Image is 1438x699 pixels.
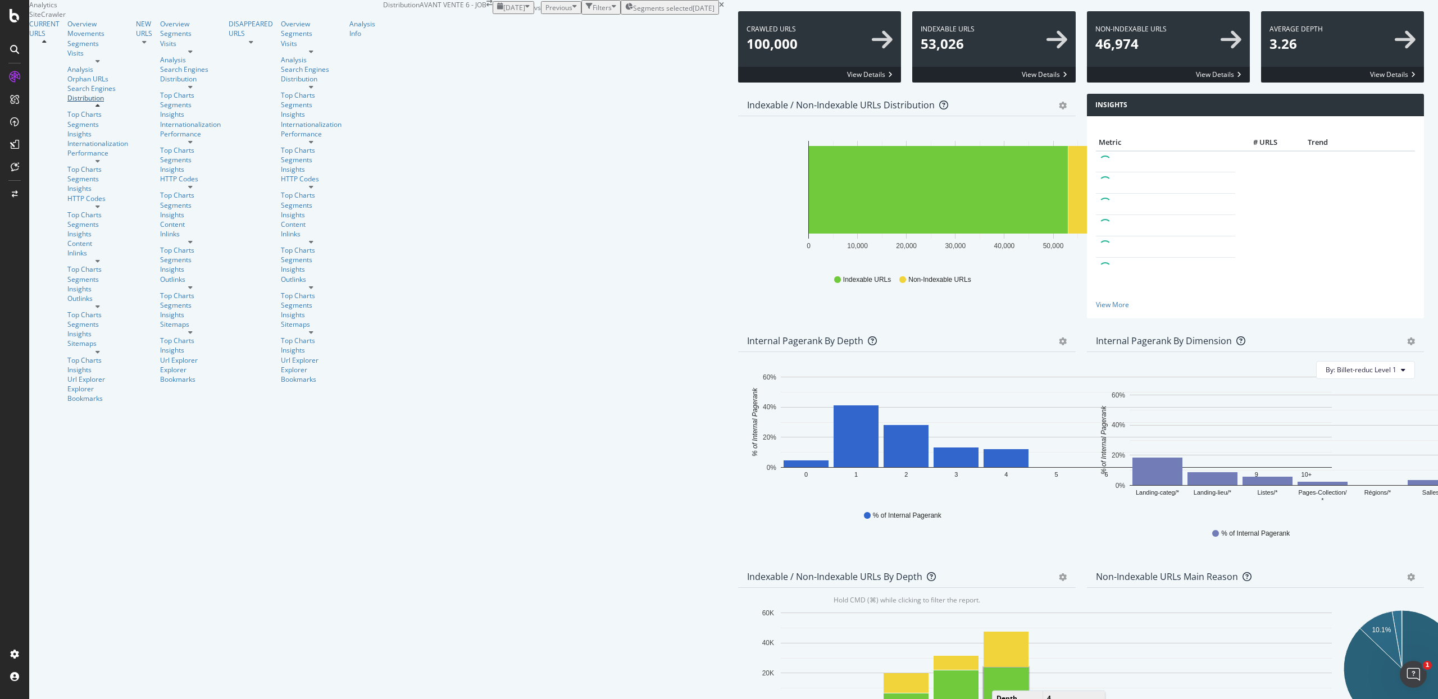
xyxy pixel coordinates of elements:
[281,155,342,165] div: Segments
[281,19,342,29] div: Overview
[945,242,966,250] text: 30,000
[67,374,128,384] a: Url Explorer
[349,19,375,38] div: Analysis Info
[281,109,342,119] div: Insights
[67,319,128,329] a: Segments
[67,174,128,184] a: Segments
[281,264,342,274] div: Insights
[160,365,221,384] div: Explorer Bookmarks
[160,65,208,74] a: Search Engines
[67,48,128,58] div: Visits
[281,319,342,329] a: Sitemaps
[160,210,221,220] a: Insights
[136,19,152,38] a: NEW URLS
[747,335,863,346] div: Internal Pagerank by Depth
[1364,489,1391,496] text: Régions/*
[160,55,221,65] div: Analysis
[281,245,342,255] a: Top Charts
[160,174,221,184] a: HTTP Codes
[281,355,342,365] a: Url Explorer
[281,291,342,300] a: Top Charts
[593,3,612,12] div: Filters
[160,109,221,119] div: Insights
[67,248,128,258] div: Inlinks
[67,165,128,174] div: Top Charts
[67,229,128,239] div: Insights
[160,336,221,345] a: Top Charts
[281,336,342,345] a: Top Charts
[281,190,342,200] a: Top Charts
[763,433,776,441] text: 20%
[1400,661,1427,688] iframe: Intercom live chat
[160,229,221,239] a: Inlinks
[747,571,922,582] div: Indexable / Non-Indexable URLs by Depth
[160,355,221,365] div: Url Explorer
[633,3,693,13] span: Segments selected
[1043,242,1064,250] text: 50,000
[1004,471,1008,478] text: 4
[804,471,808,478] text: 0
[160,319,221,329] a: Sitemaps
[1235,134,1280,151] th: # URLS
[67,129,128,139] div: Insights
[67,284,128,294] div: Insights
[1111,451,1125,459] text: 20%
[160,120,221,129] a: Internationalization
[67,310,128,319] div: Top Charts
[847,242,868,250] text: 10,000
[954,471,958,478] text: 3
[541,1,581,14] button: Previous
[281,365,342,384] div: Explorer Bookmarks
[67,120,128,129] a: Segments
[67,93,128,103] div: Distribution
[1111,391,1125,399] text: 60%
[873,511,941,520] span: % of Internal Pagerank
[160,129,221,139] a: Performance
[67,220,128,229] div: Segments
[160,291,221,300] a: Top Charts
[281,120,342,129] a: Internationalization
[545,3,572,12] span: Previous
[67,194,128,203] div: HTTP Codes
[67,65,128,74] a: Analysis
[67,339,128,348] div: Sitemaps
[281,55,342,65] a: Analysis
[160,74,221,84] a: Distribution
[67,355,128,365] div: Top Charts
[67,148,128,158] div: Performance
[229,19,273,38] div: DISAPPEARED URLS
[1111,421,1125,429] text: 40%
[160,245,221,255] a: Top Charts
[281,39,342,48] a: Visits
[1096,134,1235,151] th: Metric
[281,145,342,155] a: Top Charts
[751,387,759,456] text: % of Internal Pagerank
[67,294,128,303] div: Outlinks
[160,275,221,284] a: Outlinks
[160,190,221,200] a: Top Charts
[281,210,342,220] a: Insights
[747,134,1359,264] svg: A chart.
[67,39,128,48] div: Segments
[281,310,342,319] a: Insights
[160,255,221,264] a: Segments
[67,275,128,284] a: Segments
[160,29,221,38] a: Segments
[160,165,221,174] a: Insights
[1298,489,1347,496] text: Pages-Collection/
[281,220,342,229] div: Content
[281,129,342,139] div: Performance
